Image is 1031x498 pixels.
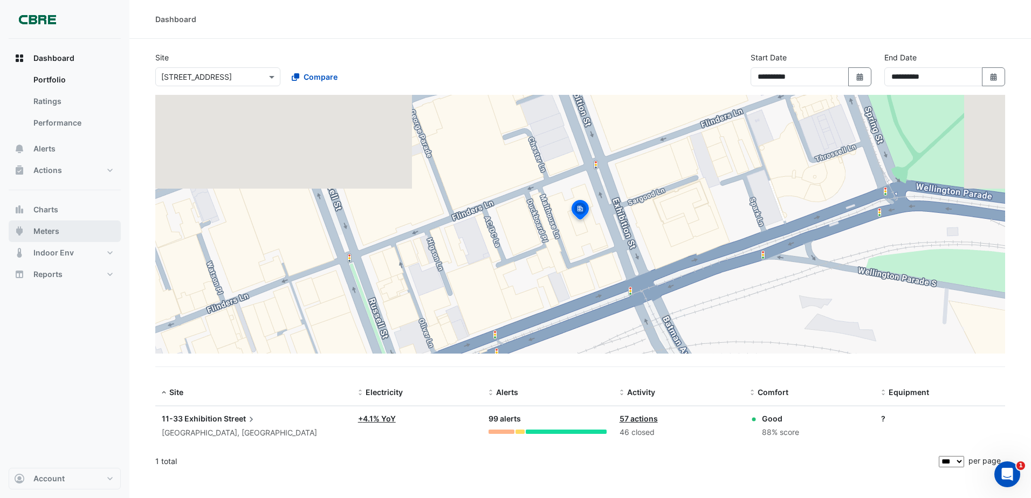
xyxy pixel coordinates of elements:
span: Street [224,413,257,425]
a: Portfolio [25,69,121,91]
span: Meters [33,226,59,237]
span: Site [169,388,183,397]
label: End Date [884,52,917,63]
button: Charts [9,199,121,220]
a: 57 actions [620,414,658,423]
span: Actions [33,165,62,176]
button: Alerts [9,138,121,160]
div: 88% score [762,426,799,439]
a: Performance [25,112,121,134]
span: Activity [627,388,655,397]
label: Start Date [751,52,787,63]
span: Account [33,473,65,484]
app-icon: Dashboard [14,53,25,64]
button: Account [9,468,121,489]
fa-icon: Select Date [989,72,999,81]
span: Charts [33,204,58,215]
app-icon: Meters [14,226,25,237]
a: +4.1% YoY [358,414,396,423]
span: Compare [304,71,338,82]
app-icon: Reports [14,269,25,280]
div: 99 alerts [489,413,606,425]
button: Dashboard [9,47,121,69]
span: Alerts [496,388,518,397]
span: Alerts [33,143,56,154]
div: ? [881,413,999,424]
div: 1 total [155,448,937,475]
div: Dashboard [155,13,196,25]
button: Actions [9,160,121,181]
button: Meters [9,220,121,242]
app-icon: Charts [14,204,25,215]
label: Site [155,52,169,63]
button: Indoor Env [9,242,121,264]
span: 11-33 Exhibition [162,414,222,423]
span: Comfort [758,388,788,397]
app-icon: Actions [14,165,25,176]
app-icon: Alerts [14,143,25,154]
div: [GEOGRAPHIC_DATA], [GEOGRAPHIC_DATA] [162,427,345,439]
a: Ratings [25,91,121,112]
fa-icon: Select Date [855,72,865,81]
span: Electricity [366,388,403,397]
button: Compare [285,67,345,86]
iframe: Intercom live chat [994,461,1020,487]
div: 46 closed [620,426,737,439]
span: per page [968,456,1001,465]
img: Company Logo [13,9,61,30]
button: Reports [9,264,121,285]
div: Good [762,413,799,424]
img: site-pin-selected.svg [568,198,592,224]
span: 1 [1016,461,1025,470]
div: Dashboard [9,69,121,138]
span: Dashboard [33,53,74,64]
app-icon: Indoor Env [14,247,25,258]
span: Equipment [889,388,929,397]
span: Indoor Env [33,247,74,258]
span: Reports [33,269,63,280]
